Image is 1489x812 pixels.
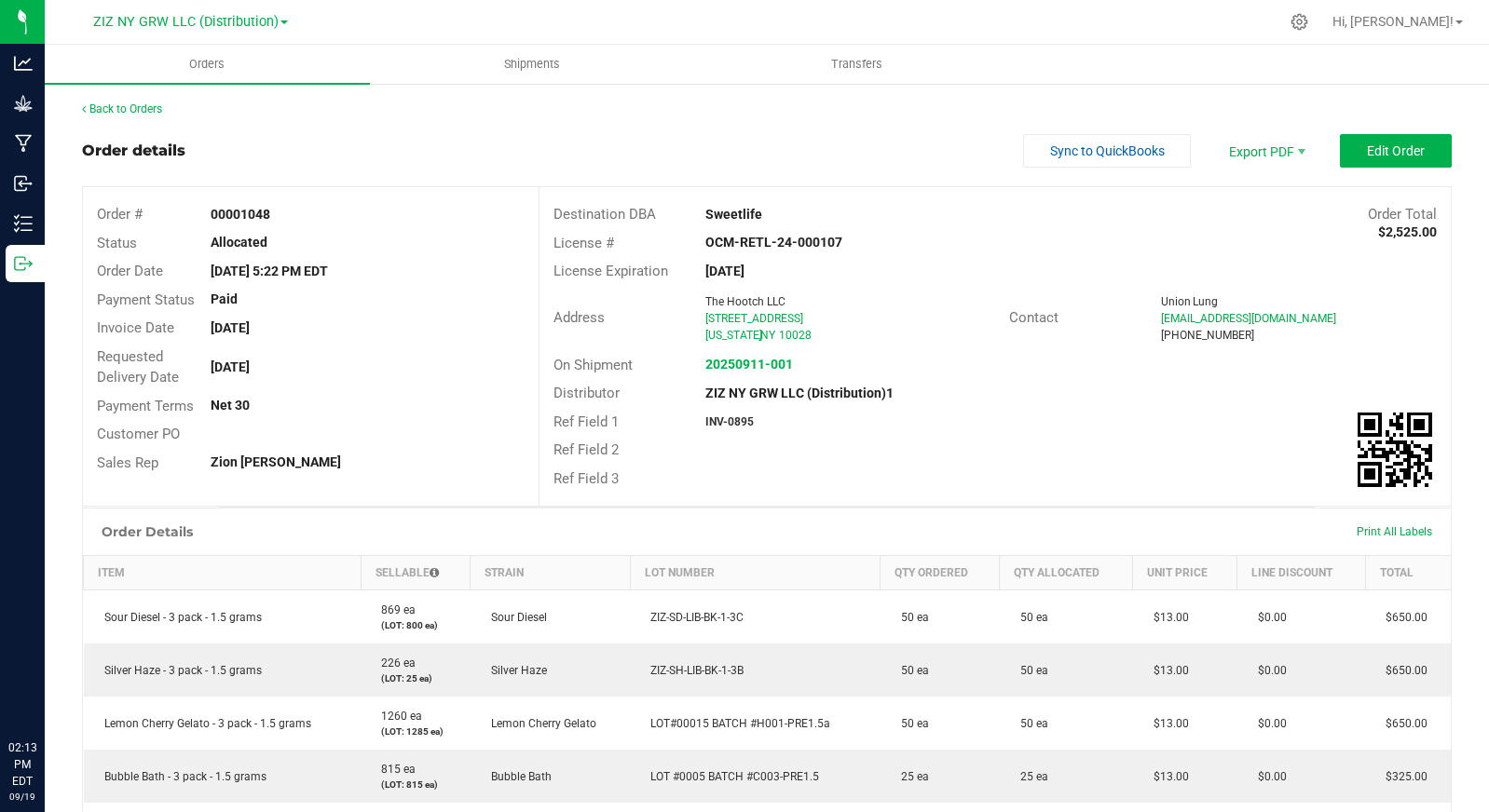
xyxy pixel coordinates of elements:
[372,618,459,632] p: (LOT: 800 ea)
[97,348,179,386] span: Requested Delivery Date
[211,291,238,306] strong: Paid
[705,264,744,278] strong: [DATE]
[705,295,785,308] span: The Hootch LLC
[482,770,552,783] span: Bubble Bath
[97,235,137,251] span: Status
[553,309,605,326] span: Address
[97,291,195,308] span: Payment Status
[806,56,908,73] span: Transfers
[84,556,362,590] th: Item
[641,664,744,677] span: ZIZ-SH-LIB-BK-1-3B
[1209,134,1321,168] li: Export PDF
[211,398,250,413] strong: Net 30
[1023,134,1191,168] button: Sync to QuickBooks
[1376,611,1428,624] span: $650.00
[1358,413,1432,487] img: Scan me!
[211,207,270,222] strong: 00001048
[1378,224,1437,239] strong: $2,525.00
[372,763,416,776] span: 815 ea
[1161,312,1336,325] span: [EMAIL_ADDRESS][DOMAIN_NAME]
[370,45,695,84] a: Shipments
[1011,664,1048,677] span: 50 ea
[705,329,762,342] span: [US_STATE]
[1144,770,1189,783] span: $13.00
[892,611,929,624] span: 50 ea
[372,656,416,670] span: 226 ea
[211,359,250,374] strong: [DATE]
[881,556,1000,590] th: Qty Ordered
[97,206,143,223] span: Order #
[97,454,158,471] span: Sales Rep
[1000,556,1133,590] th: Qty Allocated
[482,611,547,624] span: Sour Diesel
[553,235,614,251] span: License #
[97,319,174,336] span: Invoice Date
[1340,134,1452,168] button: Edit Order
[211,235,267,250] strong: Allocated
[45,45,370,84] a: Orders
[760,329,775,342] span: NY
[705,386,894,400] strong: ZIZ NY GRW LLC (Distribution)1
[705,207,762,222] strong: Sweetlife
[892,664,929,677] span: 50 ea
[1011,770,1048,783] span: 25 ea
[553,470,619,487] span: Ref Field 3
[14,54,33,73] inline-svg: Analytics
[1011,611,1048,624] span: 50 ea
[1249,770,1287,783] span: $0.00
[372,603,416,616] span: 869 ea
[1249,611,1287,624] span: $0.00
[8,790,36,804] p: 09/19
[211,320,250,335] strong: [DATE]
[1249,664,1287,677] span: $0.00
[102,524,193,539] h1: Order Details
[95,770,266,783] span: Bubble Bath - 3 pack - 1.5 grams
[758,329,760,342] span: ,
[1144,717,1189,730] span: $13.00
[8,739,36,790] p: 02:13 PM EDT
[1249,717,1287,730] span: $0.00
[1011,717,1048,730] span: 50 ea
[641,717,830,730] span: LOT#00015 BATCH #H001-PRE1.5a
[1193,295,1218,308] span: Lung
[479,56,585,73] span: Shipments
[1050,143,1165,158] span: Sync to QuickBooks
[1365,556,1451,590] th: Total
[553,357,633,373] span: On Shipment
[779,329,812,342] span: 10028
[211,264,328,278] strong: [DATE] 5:22 PM EDT
[553,441,619,458] span: Ref Field 2
[14,134,33,153] inline-svg: Manufacturing
[705,357,793,372] a: 20250911-001
[1237,556,1365,590] th: Line Discount
[1358,413,1432,487] qrcode: 00001048
[1161,329,1254,342] span: [PHONE_NUMBER]
[1357,525,1432,538] span: Print All Labels
[553,385,620,401] span: Distributor
[553,206,656,223] span: Destination DBA
[95,611,262,624] span: Sour Diesel - 3 pack - 1.5 grams
[641,611,744,624] span: ZIZ-SD-LIB-BK-1-3C
[82,140,185,162] div: Order details
[1376,717,1428,730] span: $650.00
[97,426,180,442] span: Customer PO
[553,263,668,279] span: License Expiration
[164,56,250,73] span: Orders
[705,415,754,428] strong: INV-0895
[892,717,929,730] span: 50 ea
[630,556,881,590] th: Lot Number
[695,45,1020,84] a: Transfers
[1376,770,1428,783] span: $325.00
[14,254,33,273] inline-svg: Outbound
[705,312,803,325] span: [STREET_ADDRESS]
[93,14,279,30] span: ZIZ NY GRW LLC (Distribution)
[82,102,162,115] a: Back to Orders
[1376,664,1428,677] span: $650.00
[95,717,311,730] span: Lemon Cherry Gelato - 3 pack - 1.5 grams
[482,717,596,730] span: Lemon Cherry Gelato
[482,664,547,677] span: Silver Haze
[1367,143,1425,158] span: Edit Order
[705,235,842,250] strong: OCM-RETL-24-000107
